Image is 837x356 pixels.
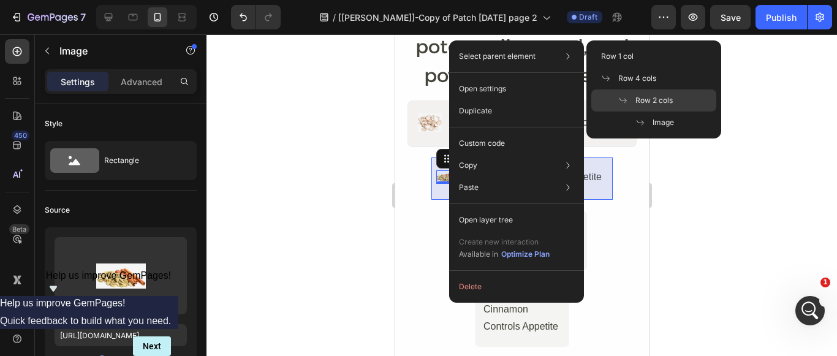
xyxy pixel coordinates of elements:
span: / [333,11,336,24]
div: Cardamon Controls Appetite [82,135,208,151]
span: Row 4 cols [618,73,656,84]
span: Image [653,117,674,128]
img: Alt image [67,189,91,206]
iframe: Intercom live chat [795,296,825,325]
img: Alt image [23,79,47,97]
div: Controls Appetite [87,285,164,300]
p: 7 [80,10,86,25]
button: Show survey - Help us improve GemPages! [46,270,172,296]
span: 1 [820,278,830,287]
span: Row 1 col [601,51,634,62]
iframe: To enrich screen reader interactions, please activate Accessibility in Grammarly extension settings [395,34,649,356]
p: Image [59,44,164,58]
p: Select parent element [459,51,536,62]
button: Save [710,5,751,29]
img: Alt image [113,249,138,267]
p: Open layer tree [459,214,513,225]
p: Custom code [459,138,505,149]
p: Copy [459,160,477,171]
span: Available in [459,249,498,259]
button: 7 [5,5,91,29]
div: Style [45,118,62,129]
button: Publish [756,5,807,29]
p: Advanced [121,75,162,88]
span: Draft [579,12,597,23]
span: Row 2 cols [635,95,673,106]
span: [[PERSON_NAME]]-Copy of Patch [DATE] page 2 [338,11,537,24]
p: Create new interaction [459,236,550,248]
p: Open settings [459,83,506,94]
div: Beta [9,224,29,234]
span: Save [721,12,741,23]
div: Asragalus Immune Health [67,206,182,222]
div: Optimize Plan [501,249,550,260]
p: Duplicate [459,105,492,116]
div: Undo/Redo [231,5,281,29]
button: Delete [454,276,579,298]
div: Image [56,119,83,130]
div: Rectangle [104,146,179,175]
p: Paste [459,182,479,193]
div: Cinnamon [87,268,164,283]
img: preview-image [96,263,146,289]
div: 450 [12,131,29,140]
span: Help us improve GemPages! [46,270,172,281]
p: Settings [61,75,95,88]
div: Publish [766,11,797,24]
button: Optimize Plan [501,248,550,260]
img: Alt image [41,136,66,150]
div: White Peony Root Balances Blood Sugar [53,81,234,96]
div: Source [45,205,70,216]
